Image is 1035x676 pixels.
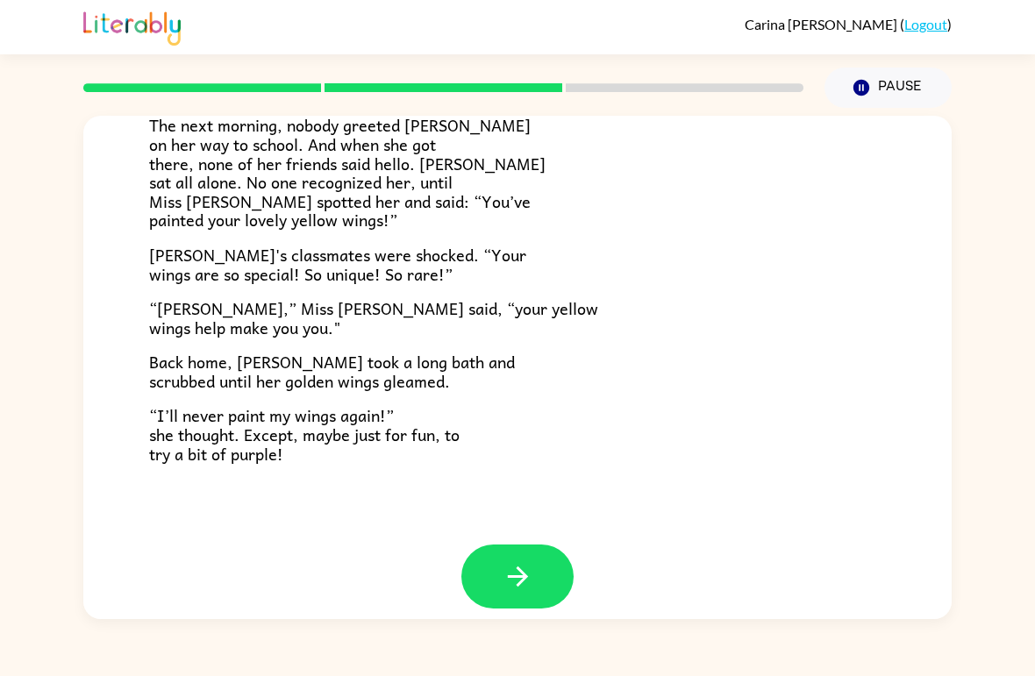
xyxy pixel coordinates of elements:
[149,295,598,340] span: “[PERSON_NAME],” Miss [PERSON_NAME] said, “your yellow wings help make you you."
[149,242,526,287] span: [PERSON_NAME]'s classmates were shocked. “Your wings are so special! So unique! So rare!”
[745,16,900,32] span: Carina [PERSON_NAME]
[745,16,952,32] div: ( )
[904,16,947,32] a: Logout
[149,402,460,466] span: “I’ll never paint my wings again!” she thought. Except, maybe just for fun, to try a bit of purple!
[149,349,515,394] span: Back home, [PERSON_NAME] took a long bath and scrubbed until her golden wings gleamed.
[83,7,181,46] img: Literably
[149,112,546,232] span: The next morning, nobody greeted [PERSON_NAME] on her way to school. And when she got there, none...
[824,68,952,108] button: Pause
